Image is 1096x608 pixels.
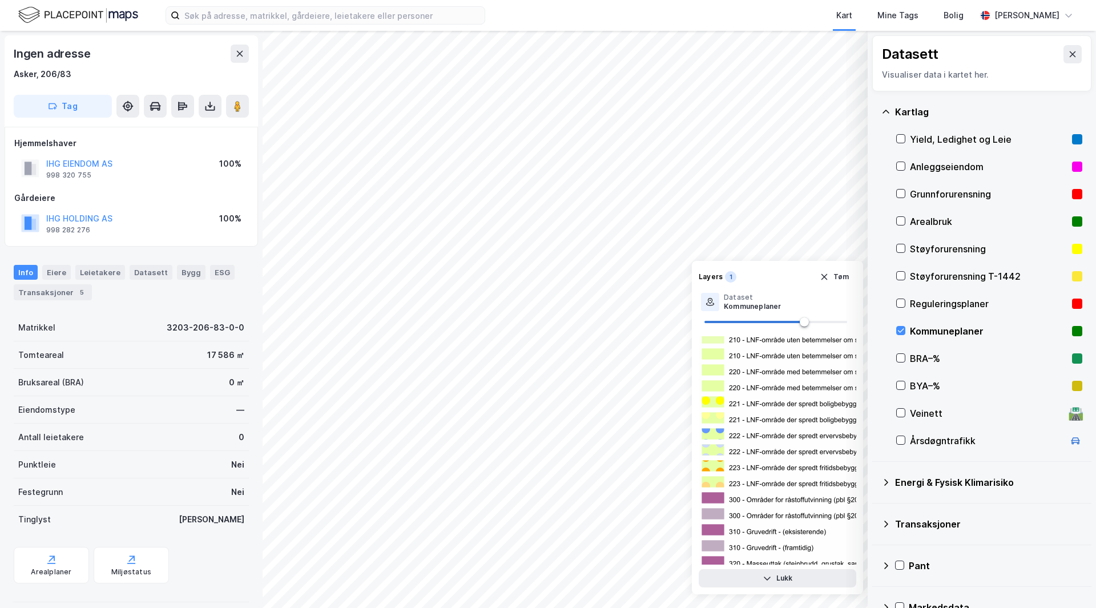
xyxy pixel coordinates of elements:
[14,136,248,150] div: Hjemmelshaver
[31,567,71,577] div: Arealplaner
[75,265,125,280] div: Leietakere
[18,321,55,335] div: Matrikkel
[14,45,92,63] div: Ingen adresse
[910,187,1067,201] div: Grunnforurensning
[882,68,1082,82] div: Visualiser data i kartet her.
[1068,406,1083,421] div: 🛣️
[910,324,1067,338] div: Kommuneplaner
[725,271,736,283] div: 1
[18,513,51,526] div: Tinglyst
[231,458,244,472] div: Nei
[46,171,91,180] div: 998 320 755
[18,430,84,444] div: Antall leietakere
[18,348,64,362] div: Tomteareal
[14,265,38,280] div: Info
[910,379,1067,393] div: BYA–%
[167,321,244,335] div: 3203-206-83-0-0
[1039,553,1096,608] iframe: Chat Widget
[877,9,918,22] div: Mine Tags
[236,403,244,417] div: —
[231,485,244,499] div: Nei
[910,406,1064,420] div: Veinett
[910,352,1067,365] div: BRA–%
[910,434,1064,448] div: Årsdøgntrafikk
[18,458,56,472] div: Punktleie
[14,95,112,118] button: Tag
[229,376,244,389] div: 0 ㎡
[909,559,1082,573] div: Pant
[895,517,1082,531] div: Transaksjoner
[14,191,248,205] div: Gårdeiere
[882,45,938,63] div: Datasett
[14,284,92,300] div: Transaksjoner
[724,293,781,302] div: Dataset
[210,265,235,280] div: ESG
[910,160,1067,174] div: Anleggseiendom
[130,265,172,280] div: Datasett
[18,485,63,499] div: Festegrunn
[910,269,1067,283] div: Støyforurensning T-1442
[207,348,244,362] div: 17 586 ㎡
[910,215,1067,228] div: Arealbruk
[239,430,244,444] div: 0
[42,265,71,280] div: Eiere
[18,403,75,417] div: Eiendomstype
[836,9,852,22] div: Kart
[812,268,856,286] button: Tøm
[1039,553,1096,608] div: Kontrollprogram for chat
[994,9,1059,22] div: [PERSON_NAME]
[219,212,241,226] div: 100%
[18,5,138,25] img: logo.f888ab2527a4732fd821a326f86c7f29.svg
[76,287,87,298] div: 5
[895,476,1082,489] div: Energi & Fysisk Klimarisiko
[14,67,71,81] div: Asker, 206/83
[699,272,723,281] div: Layers
[895,105,1082,119] div: Kartlag
[724,302,781,311] div: Kommuneplaner
[944,9,964,22] div: Bolig
[18,376,84,389] div: Bruksareal (BRA)
[179,513,244,526] div: [PERSON_NAME]
[180,7,485,24] input: Søk på adresse, matrikkel, gårdeiere, leietakere eller personer
[111,567,151,577] div: Miljøstatus
[910,297,1067,311] div: Reguleringsplaner
[699,569,856,587] button: Lukk
[46,226,90,235] div: 998 282 276
[910,132,1067,146] div: Yield, Ledighet og Leie
[177,265,205,280] div: Bygg
[219,157,241,171] div: 100%
[910,242,1067,256] div: Støyforurensning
